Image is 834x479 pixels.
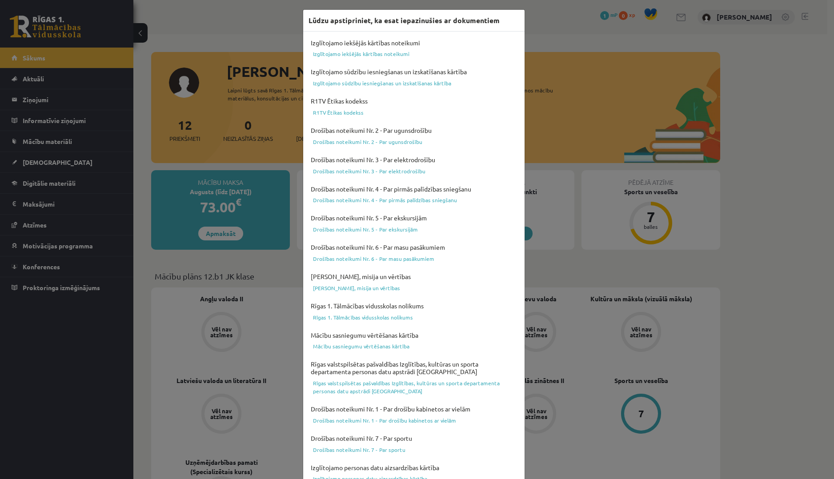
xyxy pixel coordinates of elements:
[309,312,519,323] a: Rīgas 1. Tālmācības vidusskolas nolikums
[309,462,519,474] h4: Izglītojamo personas datu aizsardzības kārtība
[309,212,519,224] h4: Drošības noteikumi Nr. 5 - Par ekskursijām
[309,95,519,107] h4: R1TV Ētikas kodekss
[309,224,519,235] a: Drošības noteikumi Nr. 5 - Par ekskursijām
[309,329,519,341] h4: Mācību sasniegumu vērtēšanas kārtība
[309,403,519,415] h4: Drošības noteikumi Nr. 1 - Par drošību kabinetos ar vielām
[309,432,519,444] h4: Drošības noteikumi Nr. 7 - Par sportu
[309,37,519,49] h4: Izglītojamo iekšējās kārtības noteikumi
[309,415,519,426] a: Drošības noteikumi Nr. 1 - Par drošību kabinetos ar vielām
[309,183,519,195] h4: Drošības noteikumi Nr. 4 - Par pirmās palīdzības sniegšanu
[309,300,519,312] h4: Rīgas 1. Tālmācības vidusskolas nolikums
[309,136,519,147] a: Drošības noteikumi Nr. 2 - Par ugunsdrošību
[309,107,519,118] a: R1TV Ētikas kodekss
[309,124,519,136] h4: Drošības noteikumi Nr. 2 - Par ugunsdrošību
[309,48,519,59] a: Izglītojamo iekšējās kārtības noteikumi
[309,66,519,78] h4: Izglītojamo sūdzību iesniegšanas un izskatīšanas kārtība
[309,241,519,253] h4: Drošības noteikumi Nr. 6 - Par masu pasākumiem
[309,78,519,88] a: Izglītojamo sūdzību iesniegšanas un izskatīšanas kārtība
[309,358,519,378] h4: Rīgas valstspilsētas pašvaldības Izglītības, kultūras un sporta departamenta personas datu apstrā...
[309,15,500,26] h3: Lūdzu apstipriniet, ka esat iepazinušies ar dokumentiem
[309,283,519,293] a: [PERSON_NAME], misija un vērtības
[309,166,519,176] a: Drošības noteikumi Nr. 3 - Par elektrodrošību
[309,154,519,166] h4: Drošības noteikumi Nr. 3 - Par elektrodrošību
[309,378,519,396] a: Rīgas valstspilsētas pašvaldības Izglītības, kultūras un sporta departamenta personas datu apstrā...
[309,195,519,205] a: Drošības noteikumi Nr. 4 - Par pirmās palīdzības sniegšanu
[309,253,519,264] a: Drošības noteikumi Nr. 6 - Par masu pasākumiem
[309,444,519,455] a: Drošības noteikumi Nr. 7 - Par sportu
[309,341,519,351] a: Mācību sasniegumu vērtēšanas kārtība
[309,271,519,283] h4: [PERSON_NAME], misija un vērtības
